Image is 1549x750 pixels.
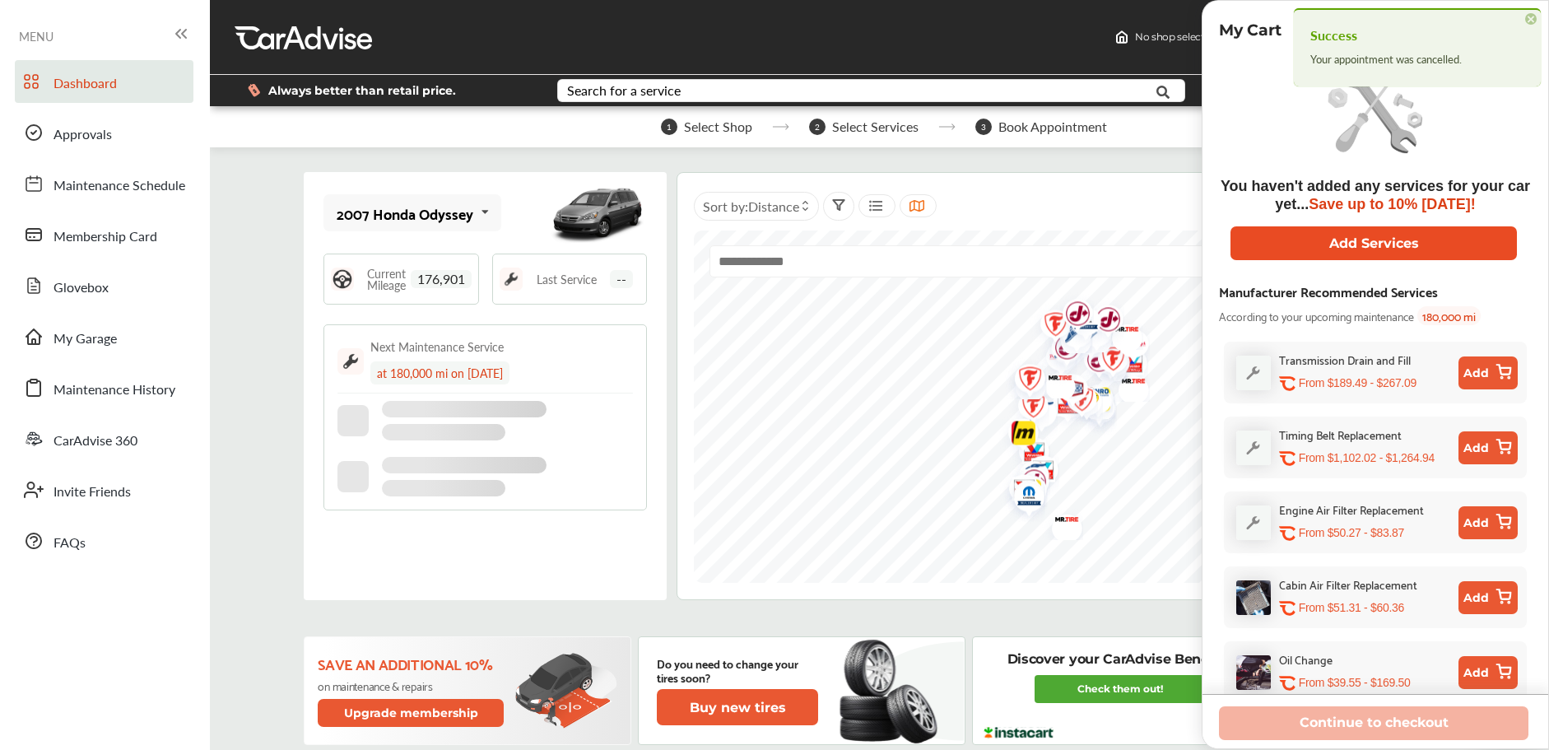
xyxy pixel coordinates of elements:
[997,466,1040,518] img: logo-valvoline.png
[1279,350,1411,369] div: Transmission Drain and Fill
[1081,296,1122,348] div: Map marker
[1236,580,1271,615] img: cabin-air-filter-replacement-thumb.jpg
[1236,431,1271,464] img: default_wrench_icon.d1a43860.svg
[15,162,193,205] a: Maintenance Schedule
[832,119,919,134] span: Select Services
[1035,675,1206,703] a: Check them out!
[1006,383,1049,435] img: logo-firestone.png
[248,83,260,97] img: dollor_label_vector.a70140d1.svg
[1106,321,1150,373] img: logo-pepboys.png
[537,273,597,285] span: Last Service
[337,348,364,375] img: maintenance_logo
[1310,22,1524,49] h4: Success
[1004,467,1045,519] div: Map marker
[997,466,1038,518] div: Map marker
[1007,459,1048,510] div: Map marker
[1003,365,1047,399] img: logo-mrtire.png
[15,213,193,256] a: Membership Card
[318,655,506,673] p: Save an additional 10%
[15,468,193,511] a: Invite Friends
[1073,386,1117,438] img: logo-pepboys.png
[1002,356,1044,408] div: Map marker
[370,338,504,355] div: Next Maintenance Service
[1299,600,1404,616] p: From $51.31 - $60.36
[1100,315,1143,350] img: logo-mrtire.png
[1002,472,1043,524] div: Map marker
[411,270,472,288] span: 176,901
[1002,475,1043,522] div: Map marker
[1045,366,1089,417] img: logo-aamco.png
[1219,280,1438,302] div: Manufacturer Recommended Services
[938,123,956,130] img: stepper-arrow.e24c07c6.svg
[15,366,193,409] a: Maintenance History
[1299,375,1416,391] p: From $189.49 - $267.09
[1230,226,1517,260] button: Add Services
[1115,30,1128,44] img: header-home-logo.8d720a4f.svg
[1007,452,1050,501] img: logo-goodyear.png
[500,268,523,291] img: maintenance_logo
[15,264,193,307] a: Glovebox
[657,689,821,725] a: Buy new tires
[53,175,185,197] span: Maintenance Schedule
[567,84,681,97] div: Search for a service
[1040,505,1083,540] img: logo-mrtire.png
[1236,655,1271,690] img: oil-change-thumb.jpg
[1458,506,1518,539] button: Add
[1050,291,1094,342] img: logo-jiffylube.png
[1309,196,1476,212] span: Save up to 10% [DATE]!
[548,176,647,250] img: mobile_4260_st0640_046.jpg
[15,60,193,103] a: Dashboard
[657,656,818,684] p: Do you need to change your tires soon?
[1458,431,1518,464] button: Add
[1006,383,1047,435] div: Map marker
[1016,447,1057,499] div: Map marker
[998,119,1107,134] span: Book Appointment
[53,328,117,350] span: My Garage
[809,119,826,135] span: 2
[1221,178,1530,212] span: You haven't added any services for your car yet...
[53,533,86,554] span: FAQs
[1279,575,1417,594] div: Cabin Air Filter Replacement
[703,197,799,216] span: Sort by :
[1054,376,1098,428] img: logo-firestone.png
[1100,315,1141,350] div: Map marker
[1059,379,1103,422] img: Midas+Logo_RGB.png
[1007,452,1048,501] div: Map marker
[1458,581,1518,614] button: Add
[982,727,1055,738] img: instacart-logo.217963cc.svg
[331,268,354,291] img: steering_logo
[1310,49,1524,70] div: Your appointment was cancelled.
[1458,656,1518,689] button: Add
[318,699,504,727] button: Upgrade membership
[1016,447,1059,499] img: logo-valvoline.png
[1219,21,1282,40] p: My Cart
[1279,650,1333,668] div: Oil Change
[515,653,617,729] img: update-membership.81812027.svg
[1279,500,1424,519] div: Engine Air Filter Replacement
[19,30,53,43] span: MENU
[370,361,509,384] div: at 180,000 mi on [DATE]
[1236,356,1271,389] img: default_wrench_icon.d1a43860.svg
[1458,356,1518,389] button: Add
[1014,390,1058,439] img: logo-goodyear.png
[337,205,473,221] div: 2007 Honda Odyssey
[1071,376,1114,428] img: logo-meineke.png
[694,231,1429,583] canvas: Map
[15,519,193,562] a: FAQs
[1002,472,1045,524] img: logo-aamco.png
[1054,376,1095,428] div: Map marker
[1106,367,1147,402] div: Map marker
[1299,450,1435,466] p: From $1,102.02 - $1,264.94
[362,268,410,291] span: Current Mileage
[1007,459,1050,510] img: logo-jiffylube.png
[1135,30,1216,44] span: No shop selected
[53,124,112,146] span: Approvals
[748,197,799,216] span: Distance
[996,410,1037,462] div: Map marker
[1072,384,1116,419] img: logo-mrtire.png
[1081,296,1124,348] img: logo-jiffylube.png
[1002,475,1045,522] img: logo-mopar.png
[661,119,677,135] span: 1
[1007,650,1234,668] p: Discover your CarAdvise Benefits!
